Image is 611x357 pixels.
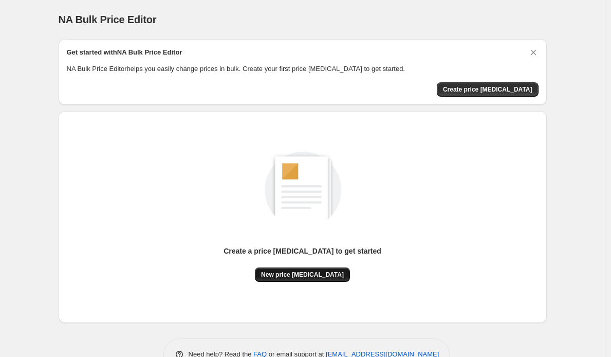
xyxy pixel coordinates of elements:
[437,82,539,97] button: Create price change job
[59,14,157,25] span: NA Bulk Price Editor
[255,267,350,282] button: New price [MEDICAL_DATA]
[443,85,532,94] span: Create price [MEDICAL_DATA]
[261,271,344,279] span: New price [MEDICAL_DATA]
[528,47,539,58] button: Dismiss card
[67,47,182,58] h2: Get started with NA Bulk Price Editor
[224,246,381,256] p: Create a price [MEDICAL_DATA] to get started
[67,64,539,74] p: NA Bulk Price Editor helps you easily change prices in bulk. Create your first price [MEDICAL_DAT...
